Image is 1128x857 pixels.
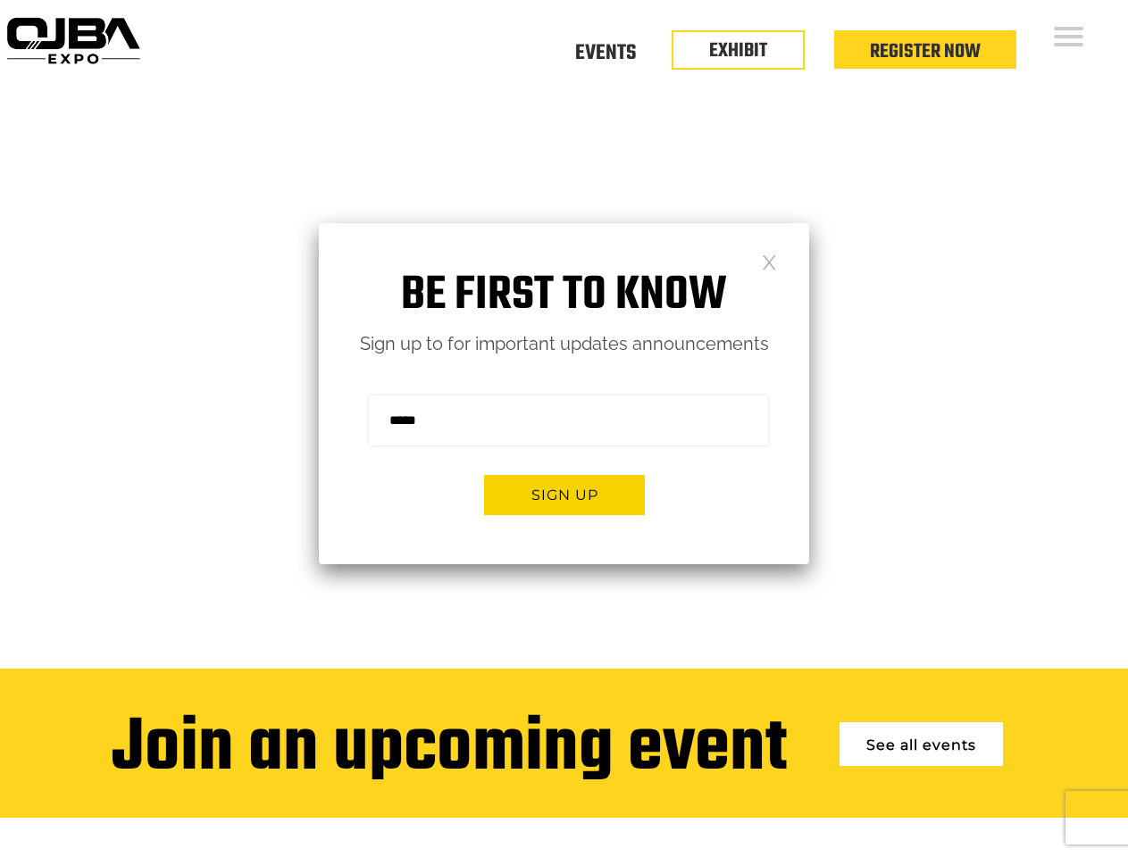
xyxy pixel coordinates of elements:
p: Sign up to for important updates announcements [319,329,809,360]
h1: Be first to know [319,268,809,324]
a: Register Now [870,37,981,67]
div: Join an upcoming event [112,709,787,791]
a: Close [762,254,777,269]
a: See all events [840,722,1003,766]
button: Sign up [484,475,645,515]
a: EXHIBIT [709,36,767,66]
